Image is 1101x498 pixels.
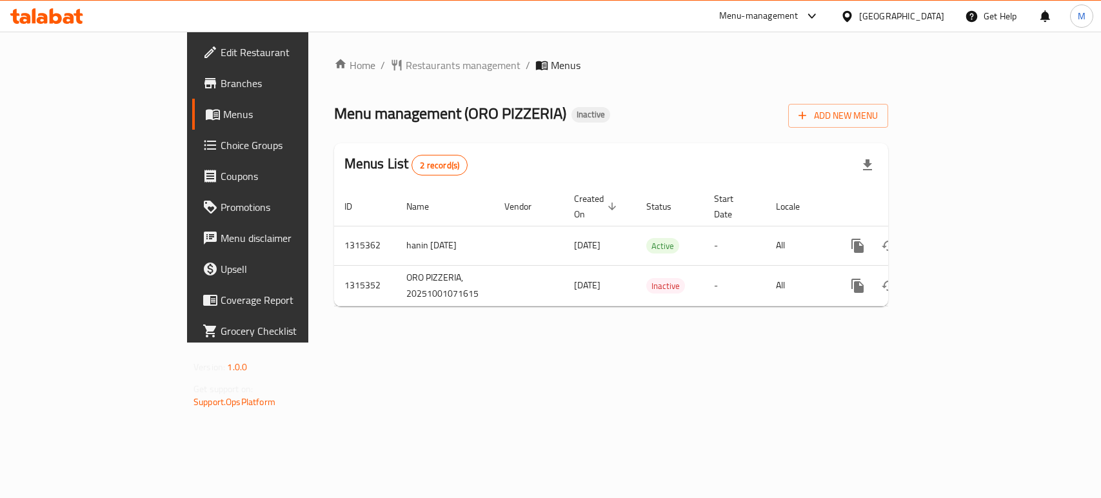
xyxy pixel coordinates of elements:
td: - [704,226,766,265]
li: / [526,57,530,73]
td: hanin [DATE] [396,226,494,265]
div: Total records count [412,155,468,175]
a: Choice Groups [192,130,371,161]
span: Choice Groups [221,137,361,153]
a: Promotions [192,192,371,223]
td: - [704,265,766,306]
div: Inactive [646,278,685,294]
div: Export file [852,150,883,181]
span: ID [344,199,369,214]
a: Menus [192,99,371,130]
button: Change Status [873,230,904,261]
span: Name [406,199,446,214]
a: Upsell [192,254,371,284]
div: Menu-management [719,8,798,24]
span: M [1078,9,1086,23]
button: more [842,230,873,261]
span: Coverage Report [221,292,361,308]
div: Inactive [571,107,610,123]
span: Start Date [714,191,750,222]
span: [DATE] [574,237,600,254]
td: All [766,226,832,265]
span: 1.0.0 [227,359,247,375]
span: Branches [221,75,361,91]
span: Version: [193,359,225,375]
table: enhanced table [334,187,977,306]
h2: Menus List [344,154,468,175]
span: Inactive [571,109,610,120]
li: / [381,57,385,73]
a: Coupons [192,161,371,192]
a: Grocery Checklist [192,315,371,346]
a: Menu disclaimer [192,223,371,254]
span: Restaurants management [406,57,521,73]
span: Vendor [504,199,548,214]
span: Menu management ( ORO PIZZERIA ) [334,99,566,128]
span: Menus [223,106,361,122]
span: 2 record(s) [412,159,467,172]
div: [GEOGRAPHIC_DATA] [859,9,944,23]
a: Branches [192,68,371,99]
button: Add New Menu [788,104,888,128]
span: Grocery Checklist [221,323,361,339]
a: Edit Restaurant [192,37,371,68]
button: Change Status [873,270,904,301]
button: more [842,270,873,301]
span: Promotions [221,199,361,215]
a: Coverage Report [192,284,371,315]
span: Created On [574,191,620,222]
span: Status [646,199,688,214]
span: Get support on: [193,381,253,397]
a: Support.OpsPlatform [193,393,275,410]
a: Restaurants management [390,57,521,73]
nav: breadcrumb [334,57,888,73]
span: Active [646,239,679,254]
span: Add New Menu [798,108,878,124]
span: Menu disclaimer [221,230,361,246]
span: Edit Restaurant [221,45,361,60]
td: ORO PIZZERIA, 20251001071615 [396,265,494,306]
div: Active [646,238,679,254]
th: Actions [832,187,977,226]
span: Locale [776,199,817,214]
td: All [766,265,832,306]
span: [DATE] [574,277,600,294]
span: Coupons [221,168,361,184]
span: Inactive [646,279,685,294]
span: Upsell [221,261,361,277]
span: Menus [551,57,580,73]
